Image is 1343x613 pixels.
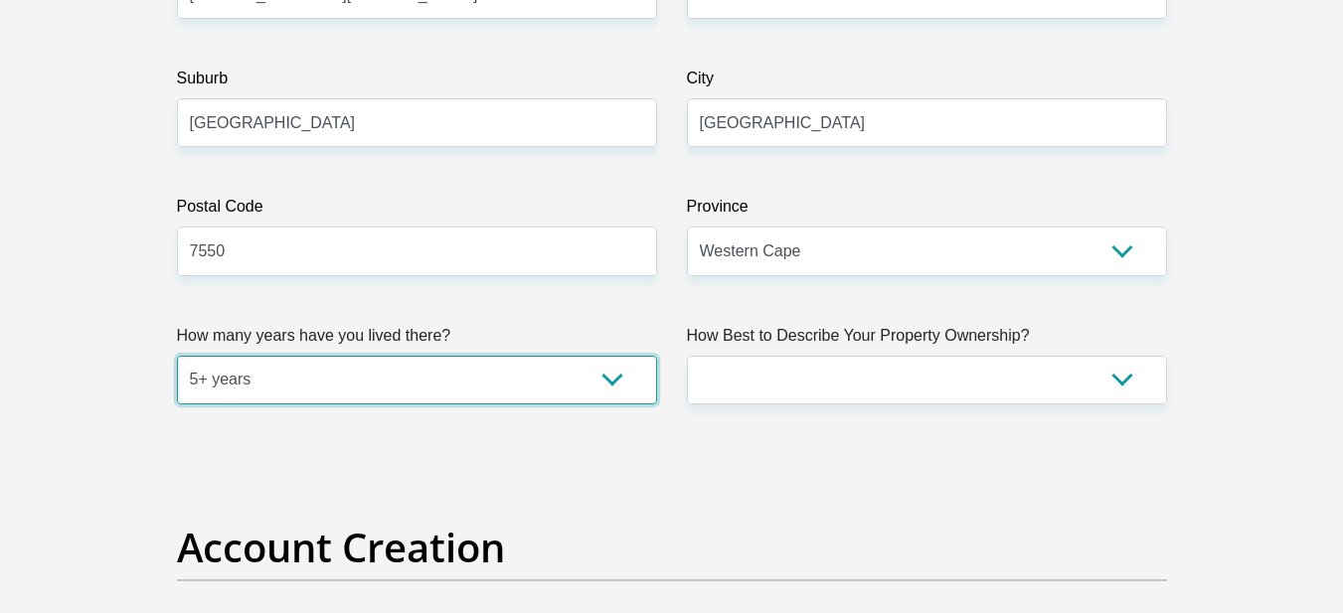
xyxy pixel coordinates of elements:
[177,524,1167,571] h2: Account Creation
[177,67,657,98] label: Suburb
[687,356,1167,404] select: Please select a value
[177,324,657,356] label: How many years have you lived there?
[177,356,657,404] select: Please select a value
[687,195,1167,227] label: Province
[177,98,657,147] input: Suburb
[687,227,1167,275] select: Please Select a Province
[687,98,1167,147] input: City
[687,324,1167,356] label: How Best to Describe Your Property Ownership?
[177,195,657,227] label: Postal Code
[177,227,657,275] input: Postal Code
[687,67,1167,98] label: City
